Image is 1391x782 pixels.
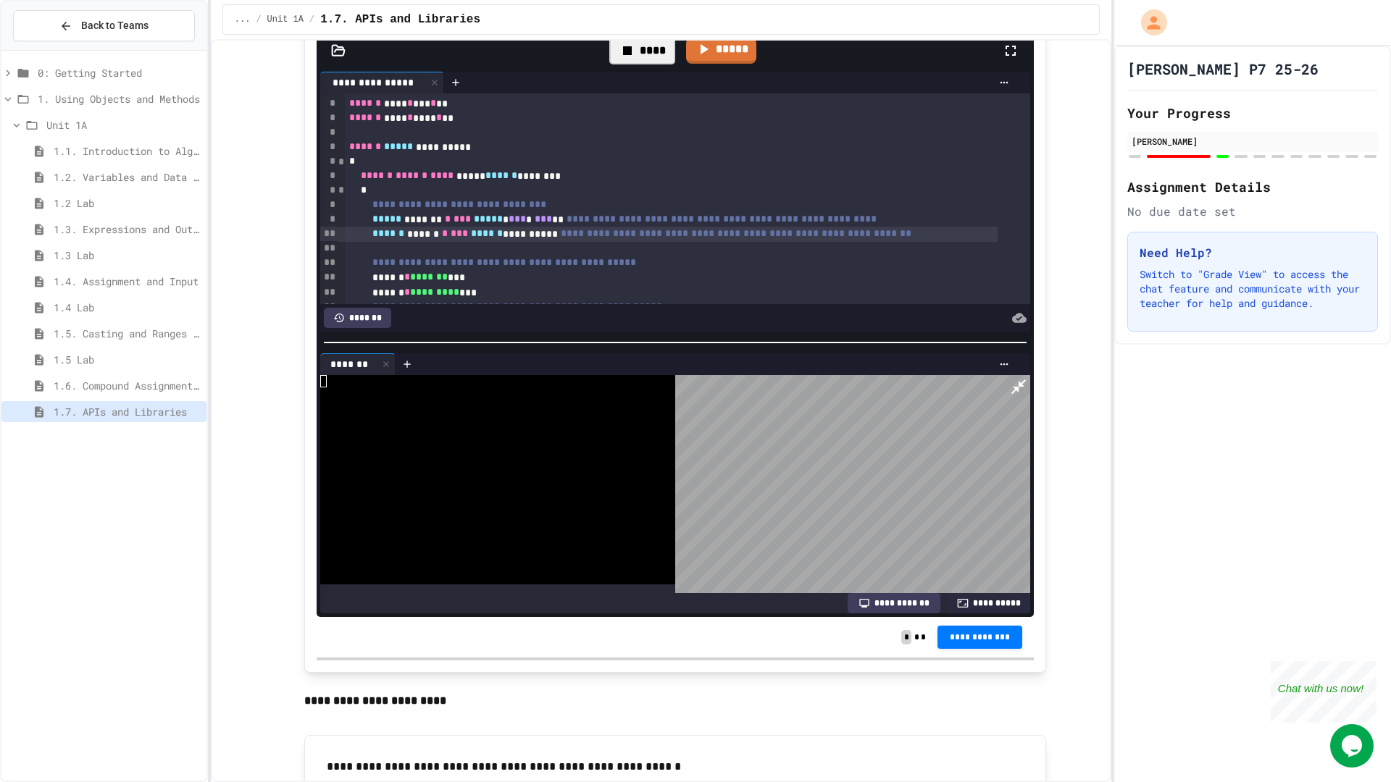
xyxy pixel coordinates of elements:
[235,14,251,25] span: ...
[54,248,201,263] span: 1.3 Lab
[256,14,261,25] span: /
[1127,103,1378,123] h2: Your Progress
[54,352,201,367] span: 1.5 Lab
[1132,135,1374,148] div: [PERSON_NAME]
[1127,59,1319,79] h1: [PERSON_NAME] P7 25-26
[54,326,201,341] span: 1.5. Casting and Ranges of Values
[1271,661,1377,723] iframe: chat widget
[13,10,195,41] button: Back to Teams
[1330,724,1377,768] iframe: chat widget
[38,91,201,106] span: 1. Using Objects and Methods
[54,378,201,393] span: 1.6. Compound Assignment Operators
[1140,244,1366,261] h3: Need Help?
[309,14,314,25] span: /
[1127,203,1378,220] div: No due date set
[54,143,201,159] span: 1.1. Introduction to Algorithms, Programming, and Compilers
[1126,6,1171,39] div: My Account
[54,404,201,419] span: 1.7. APIs and Libraries
[54,222,201,237] span: 1.3. Expressions and Output [New]
[46,117,201,133] span: Unit 1A
[1127,177,1378,197] h2: Assignment Details
[81,18,149,33] span: Back to Teams
[38,65,201,80] span: 0: Getting Started
[54,169,201,185] span: 1.2. Variables and Data Types
[54,300,201,315] span: 1.4 Lab
[54,195,201,211] span: 1.2 Lab
[320,11,480,28] span: 1.7. APIs and Libraries
[1140,267,1366,311] p: Switch to "Grade View" to access the chat feature and communicate with your teacher for help and ...
[267,14,304,25] span: Unit 1A
[54,274,201,289] span: 1.4. Assignment and Input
